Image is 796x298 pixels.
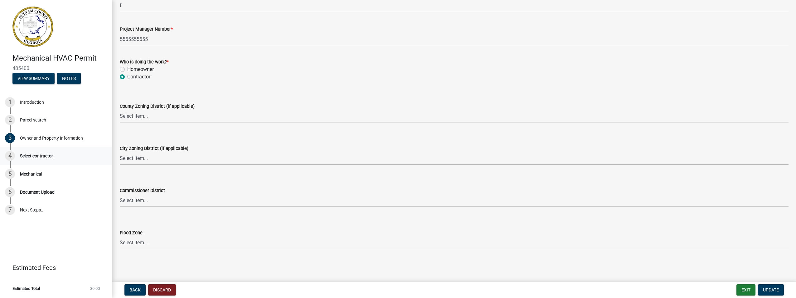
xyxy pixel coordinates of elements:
[120,104,195,109] label: County Zoning District (if applicable)
[20,172,42,176] div: Mechanical
[57,76,81,81] wm-modal-confirm: Notes
[12,65,100,71] span: 485400
[120,27,173,32] label: Project Manager Number
[20,100,44,104] div: Introduction
[120,147,188,151] label: City Zoning District (if applicable)
[120,60,169,64] label: Who is doing the work?
[120,231,143,235] label: Flood Zone
[20,190,55,194] div: Document Upload
[5,205,15,215] div: 7
[90,286,100,291] span: $0.00
[20,136,83,140] div: Owner and Property Information
[5,187,15,197] div: 6
[120,189,165,193] label: Commissioner District
[127,66,154,73] label: Homeowner
[124,284,146,296] button: Back
[148,284,176,296] button: Discard
[20,118,46,122] div: Parcel search
[12,76,55,81] wm-modal-confirm: Summary
[5,151,15,161] div: 4
[763,287,779,292] span: Update
[127,73,150,81] label: Contractor
[5,133,15,143] div: 3
[5,261,102,274] a: Estimated Fees
[5,97,15,107] div: 1
[758,284,784,296] button: Update
[57,73,81,84] button: Notes
[12,73,55,84] button: View Summary
[129,287,141,292] span: Back
[20,154,53,158] div: Select contractor
[736,284,755,296] button: Exit
[12,7,53,47] img: Putnam County, Georgia
[5,169,15,179] div: 5
[12,54,107,63] h4: Mechanical HVAC Permit
[12,286,40,291] span: Estimated Total
[5,115,15,125] div: 2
